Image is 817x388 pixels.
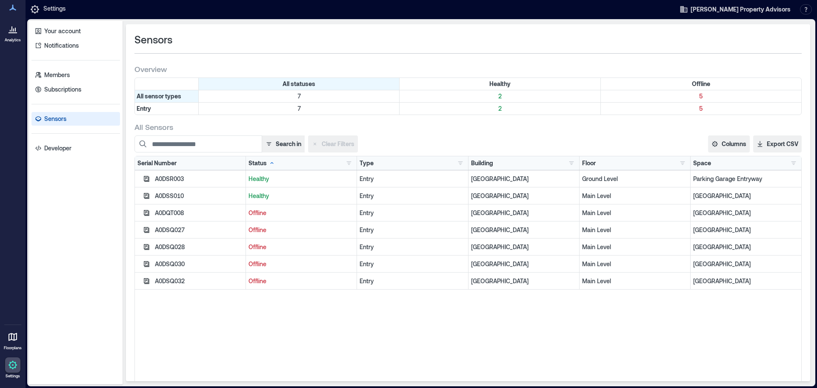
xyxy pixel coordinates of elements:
a: Subscriptions [31,83,120,96]
p: Healthy [249,175,354,183]
div: Entry [360,226,465,234]
div: All statuses [199,78,400,90]
div: A0DSQ030 [155,260,243,268]
div: A0DSQ027 [155,226,243,234]
div: Entry [360,175,465,183]
p: Main Level [582,243,688,251]
p: Main Level [582,277,688,285]
a: Your account [31,24,120,38]
div: Filter by Type: Entry [135,103,199,115]
div: A0DSS010 [155,192,243,200]
p: [GEOGRAPHIC_DATA] [471,175,577,183]
p: [GEOGRAPHIC_DATA] [471,277,577,285]
span: All Sensors [134,122,173,132]
p: Your account [44,27,81,35]
button: Columns [708,135,750,152]
p: Main Level [582,260,688,268]
p: Analytics [5,37,21,43]
button: Search in [262,135,305,152]
div: Filter by Type: Entry & Status: Healthy [400,103,600,115]
p: Healthy [249,192,354,200]
span: Sensors [134,33,172,46]
div: Entry [360,243,465,251]
p: [GEOGRAPHIC_DATA] [693,226,799,234]
p: Members [44,71,70,79]
p: [GEOGRAPHIC_DATA] [471,243,577,251]
a: Floorplans [1,327,24,353]
p: 5 [603,104,800,113]
p: 5 [603,92,800,101]
p: [GEOGRAPHIC_DATA] [693,209,799,217]
div: All sensor types [135,90,199,102]
p: [GEOGRAPHIC_DATA] [693,192,799,200]
a: Sensors [31,112,120,126]
div: A0DSQ028 [155,243,243,251]
div: Filter by Status: Healthy [400,78,600,90]
p: 2 [401,92,598,101]
div: A0DQT008 [155,209,243,217]
div: Floor [582,159,596,167]
p: Parking Garage Entryway [693,175,799,183]
div: Space [693,159,711,167]
p: Main Level [582,209,688,217]
div: Entry [360,277,465,285]
button: Export CSV [753,135,802,152]
p: [GEOGRAPHIC_DATA] [693,277,799,285]
p: 7 [200,92,397,101]
a: Notifications [31,39,120,52]
p: [GEOGRAPHIC_DATA] [471,226,577,234]
p: [GEOGRAPHIC_DATA] [693,243,799,251]
p: 2 [401,104,598,113]
p: Floorplans [4,345,22,351]
div: Building [471,159,493,167]
button: [PERSON_NAME] Property Advisors [677,3,793,16]
p: Developer [44,144,71,152]
div: A0DSR003 [155,175,243,183]
div: Entry [360,192,465,200]
span: [PERSON_NAME] Property Advisors [691,5,791,14]
div: Serial Number [137,159,177,167]
div: Filter by Type: Entry & Status: Offline [601,103,801,115]
p: Subscriptions [44,85,81,94]
div: A0DSQ032 [155,277,243,285]
p: Sensors [44,115,66,123]
p: Main Level [582,192,688,200]
p: 7 [200,104,397,113]
button: Clear Filters [308,135,358,152]
p: Settings [6,374,20,379]
p: Offline [249,209,354,217]
p: [GEOGRAPHIC_DATA] [471,192,577,200]
span: Overview [134,64,167,74]
p: Main Level [582,226,688,234]
a: Settings [3,355,23,381]
div: Status [249,159,275,167]
div: Entry [360,260,465,268]
p: Ground Level [582,175,688,183]
p: [GEOGRAPHIC_DATA] [693,260,799,268]
p: Notifications [44,41,79,50]
p: Offline [249,243,354,251]
p: Offline [249,260,354,268]
p: Offline [249,277,354,285]
a: Members [31,68,120,82]
div: Filter by Status: Offline [601,78,801,90]
p: Settings [43,4,66,14]
p: [GEOGRAPHIC_DATA] [471,209,577,217]
div: Type [360,159,374,167]
p: Offline [249,226,354,234]
a: Analytics [2,19,23,45]
div: Entry [360,209,465,217]
p: [GEOGRAPHIC_DATA] [471,260,577,268]
a: Developer [31,141,120,155]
